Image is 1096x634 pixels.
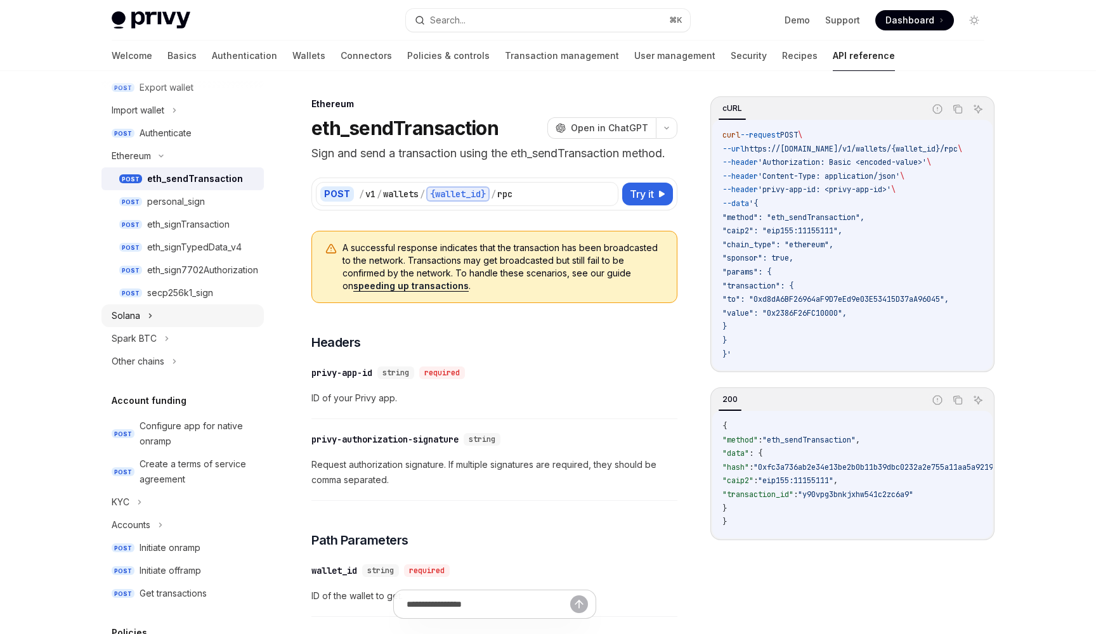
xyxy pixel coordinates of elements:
[140,540,200,555] div: Initiate onramp
[147,217,230,232] div: eth_signTransaction
[101,122,264,145] a: POSTAuthenticate
[426,186,490,202] div: {wallet_id}
[785,14,810,27] a: Demo
[949,392,966,408] button: Copy the contents from the code block
[101,259,264,281] a: POSTeth_sign7702Authorization
[382,368,409,378] span: string
[147,240,242,255] div: eth_signTypedData_v4
[722,462,749,472] span: "hash"
[798,489,913,500] span: "y90vpg3bnkjxhw541c2zc6a9"
[147,262,258,278] div: eth_sign7702Authorization
[167,41,197,71] a: Basics
[958,144,962,154] span: \
[101,167,264,190] a: POSTeth_sendTransaction
[112,517,150,533] div: Accounts
[311,564,357,577] div: wallet_id
[722,448,749,458] span: "data"
[101,236,264,259] a: POSTeth_signTypedData_v4
[891,184,896,195] span: \
[722,349,731,359] span: }'
[119,220,142,230] span: POST
[311,98,677,110] div: Ethereum
[722,144,745,154] span: --url
[964,10,984,30] button: Toggle dark mode
[101,453,264,491] a: POSTCreate a terms of service agreement
[722,226,842,236] span: "caip2": "eip155:11155111",
[311,366,372,379] div: privy-app-id
[112,467,134,477] span: POST
[571,122,648,134] span: Open in ChatGPT
[112,41,152,71] a: Welcome
[112,103,164,118] div: Import wallet
[929,101,946,117] button: Report incorrect code
[722,198,749,209] span: --data
[798,130,802,140] span: \
[970,101,986,117] button: Ask AI
[112,308,140,323] div: Solana
[745,144,958,154] span: https://[DOMAIN_NAME]/v1/wallets/{wallet_id}/rpc
[833,475,838,486] span: ,
[147,171,243,186] div: eth_sendTransaction
[758,157,927,167] span: 'Authorization: Basic <encoded-value>'
[112,148,151,164] div: Ethereum
[749,198,758,209] span: '{
[825,14,860,27] a: Support
[722,321,727,332] span: }
[782,41,818,71] a: Recipes
[722,130,740,140] span: curl
[101,415,264,453] a: POSTConfigure app for native onramp
[622,183,673,205] button: Try it
[749,462,753,472] span: :
[793,489,798,500] span: :
[758,475,833,486] span: "eip155:11155111"
[320,186,354,202] div: POST
[140,126,192,141] div: Authenticate
[404,564,450,577] div: required
[112,589,134,598] span: POST
[722,171,758,181] span: --header
[101,582,264,605] a: POSTGet transactions
[212,41,277,71] a: Authentication
[719,392,741,407] div: 200
[722,489,793,500] span: "transaction_id"
[722,435,758,445] span: "method"
[758,435,762,445] span: :
[722,281,793,291] span: "transaction": {
[900,171,904,181] span: \
[722,335,727,346] span: }
[101,190,264,213] a: POSTpersonal_sign
[722,267,771,277] span: "params": {
[722,421,727,431] span: {
[722,308,847,318] span: "value": "0x2386F26FC10000",
[311,531,408,549] span: Path Parameters
[112,543,134,553] span: POST
[749,448,762,458] span: : {
[885,14,934,27] span: Dashboard
[119,266,142,275] span: POST
[101,281,264,304] a: POSTsecp256k1_sign
[722,475,753,486] span: "caip2"
[419,366,465,379] div: required
[753,462,1055,472] span: "0xfc3a736ab2e34e13be2b0b11b39dbc0232a2e755a11aa5a9219890d3b2c6c7d8"
[491,188,496,200] div: /
[722,253,793,263] span: "sponsor": true,
[719,101,746,116] div: cURL
[311,117,499,139] h1: eth_sendTransaction
[875,10,954,30] a: Dashboard
[112,429,134,439] span: POST
[147,194,205,209] div: personal_sign
[119,288,142,298] span: POST
[407,41,490,71] a: Policies & controls
[762,435,856,445] span: "eth_sendTransaction"
[669,15,682,25] span: ⌘ K
[929,392,946,408] button: Report incorrect code
[377,188,382,200] div: /
[758,171,900,181] span: 'Content-Type: application/json'
[970,392,986,408] button: Ask AI
[547,117,656,139] button: Open in ChatGPT
[927,157,931,167] span: \
[292,41,325,71] a: Wallets
[140,456,256,487] div: Create a terms of service agreement
[119,243,142,252] span: POST
[119,174,142,184] span: POST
